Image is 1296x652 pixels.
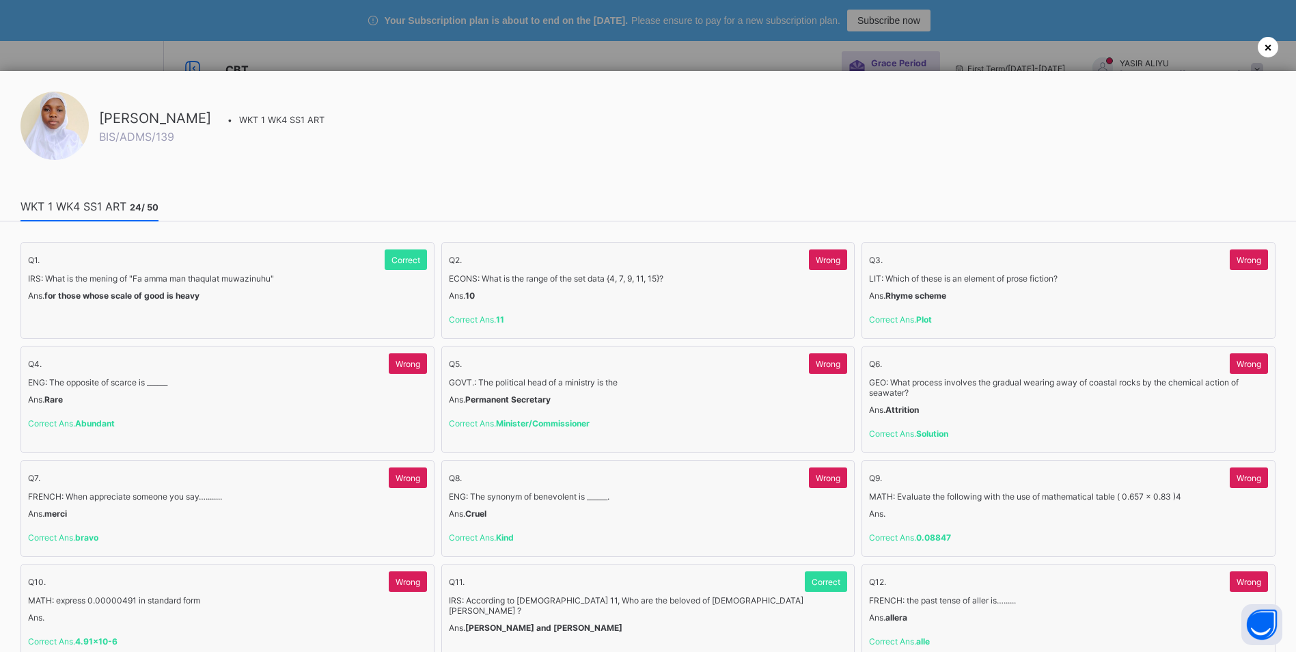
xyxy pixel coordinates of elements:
[869,429,948,439] span: Correct Ans.
[812,577,840,587] span: Correct
[44,290,199,301] b: for those whose scale of good is heavy
[396,473,420,483] span: Wrong
[496,314,504,325] b: 11
[75,532,98,543] b: bravo
[869,377,1268,398] span: GEO: What process involves the gradual wearing away of coastal rocks by the chemical action of se...
[75,418,115,429] b: Abundant
[869,491,1268,502] span: MATH: Evaluate the following with the use of mathematical table ( 0.657 × 0.83 )4
[449,595,848,616] span: IRS: According to [DEMOGRAPHIC_DATA] 11, Who are the beloved of [DEMOGRAPHIC_DATA][PERSON_NAME] ?
[1264,40,1272,54] span: ×
[496,532,514,543] b: Kind
[869,314,932,325] span: Correct Ans.
[449,394,551,405] span: Ans.
[816,359,840,369] span: Wrong
[885,405,919,415] b: Attrition
[869,577,886,587] span: Q 12 .
[869,473,882,483] span: Q 9 .
[465,394,551,405] b: Permanent Secretary
[1237,255,1261,265] span: Wrong
[449,532,514,543] span: Correct Ans.
[1237,577,1261,587] span: Wrong
[396,577,420,587] span: Wrong
[1237,359,1261,369] span: Wrong
[869,255,883,265] span: Q 3 .
[869,359,882,369] span: Q 6 .
[1237,473,1261,483] span: Wrong
[28,418,115,429] span: Correct Ans.
[449,359,462,369] span: Q 5 .
[449,418,590,429] span: Correct Ans.
[869,636,930,647] span: Correct Ans.
[28,577,46,587] span: Q 10 .
[869,405,919,415] span: Ans.
[816,255,840,265] span: Wrong
[869,532,951,543] span: Correct Ans.
[916,636,930,647] b: alle
[75,636,118,647] b: 4.91×10-6
[449,255,462,265] span: Q 2 .
[449,314,504,325] span: Correct Ans.
[465,290,475,301] b: 10
[28,273,427,284] span: IRS: What is the mening of "Fa amma man thaqulat muwazinuhu"
[28,359,42,369] span: Q 4 .
[449,273,848,284] span: ECONS: What is the range of the set data {4, 7, 9, 11, 15}?
[869,612,907,623] span: Ans.
[239,115,325,125] span: WKT 1 WK4 SS1 ART
[99,130,174,144] span: BIS/ADMS/139
[130,202,158,213] b: 24 / 50
[816,473,840,483] span: Wrong
[916,429,948,439] b: Solution
[449,623,622,633] span: Ans.
[28,473,40,483] span: Q 7 .
[99,110,211,126] span: [PERSON_NAME]
[28,290,199,301] span: Ans.
[28,612,44,623] span: Ans.
[1241,604,1282,645] button: Open asap
[44,394,63,405] b: Rare
[28,377,427,388] span: ENG: The opposite of scarce is ______
[869,508,885,519] span: Ans.
[449,377,848,388] span: GOVT.: The political head of a ministry is the
[28,636,118,647] span: Correct Ans.
[916,532,951,543] b: 0.08847
[28,394,63,405] span: Ans.
[869,273,1268,284] span: LIT: Which of these is an element of prose fiction?
[28,508,67,519] span: Ans.
[869,290,946,301] span: Ans.
[885,612,907,623] b: allera
[449,577,465,587] span: Q 11 .
[449,473,462,483] span: Q 8 .
[44,508,67,519] b: merci
[885,290,946,301] b: Rhyme scheme
[391,255,420,265] span: Correct
[496,418,590,429] b: Minister/Commissioner
[28,595,427,606] span: MATH: express 0.00000491 in standard form
[465,623,622,633] b: [PERSON_NAME] and [PERSON_NAME]
[28,255,40,265] span: Q 1 .
[28,491,427,502] span: FRENCH: When appreciate someone you say…........
[916,314,932,325] b: Plot
[449,290,475,301] span: Ans.
[28,532,98,543] span: Correct Ans.
[869,595,1268,606] span: FRENCH: the past tense of aller is…......
[465,508,486,519] b: Cruel
[20,200,158,221] span: WKT 1 WK4 SS1 ART
[396,359,420,369] span: Wrong
[99,110,331,126] div: •
[449,491,848,502] span: ENG: The synonym of benevolent is ______.
[449,508,486,519] span: Ans.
